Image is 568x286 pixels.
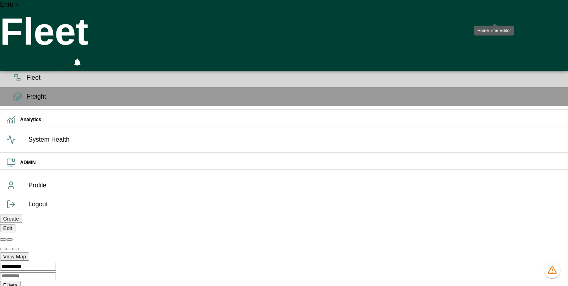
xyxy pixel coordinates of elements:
span: Fleet [26,73,562,82]
h6: ADMIN [20,159,562,166]
label: Edit [3,225,12,231]
h6: Analytics [20,116,562,123]
span: System Health [28,135,562,144]
span: Freight [26,92,562,101]
label: View Map [3,254,26,260]
button: Manual Assignment [19,54,33,71]
button: Collapse all [6,238,13,241]
span: Logout [28,200,562,209]
button: Zoom to fit [13,248,19,250]
span: Profile [28,181,562,190]
div: HomeTime Editor [474,26,514,36]
label: Create [3,216,19,222]
button: Fullscreen [54,54,67,71]
button: 1157 data issues [544,262,560,278]
button: Preferences [88,54,102,68]
svg: Preferences [90,56,99,65]
button: HomeTime Editor [36,54,50,71]
button: Zoom out [6,248,13,250]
